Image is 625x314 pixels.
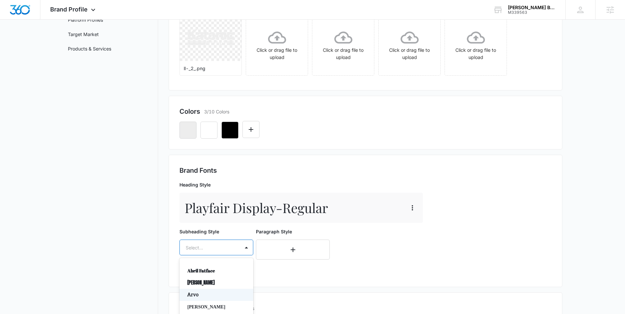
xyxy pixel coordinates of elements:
div: Click or drag file to upload [445,29,507,61]
p: 3/10 Colors [204,108,229,115]
p: [PERSON_NAME] [187,279,244,286]
button: Edit Color [242,121,260,138]
img: User uploaded logo [188,29,234,45]
h2: Brand Fonts [179,166,552,175]
button: Remove [200,122,218,139]
button: Remove [221,122,239,139]
p: [PERSON_NAME] [187,304,244,310]
a: Target Market [68,31,99,38]
div: Click or drag file to upload [379,29,440,61]
span: Brand Profile [50,6,88,13]
div: account name [508,5,556,10]
span: Click or drag file to upload [312,14,374,75]
p: Heading Style [179,181,423,188]
div: account id [508,10,556,15]
p: Playfair Display - Regular [185,198,328,218]
p: Abril Fatface [187,267,244,274]
button: Remove [179,122,197,139]
p: Arvo [187,291,244,298]
p: Subheading Style [179,228,253,235]
span: Click or drag file to upload [445,14,507,75]
p: ll-_2_.png [184,65,238,72]
p: Paragraph Style [256,228,330,235]
a: Products & Services [68,45,111,52]
div: Click or drag file to upload [246,29,308,61]
div: Click or drag file to upload [312,29,374,61]
span: Click or drag file to upload [246,14,308,75]
a: Platform Profiles [68,16,103,23]
h2: Colors [179,107,200,116]
span: Click or drag file to upload [379,14,440,75]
